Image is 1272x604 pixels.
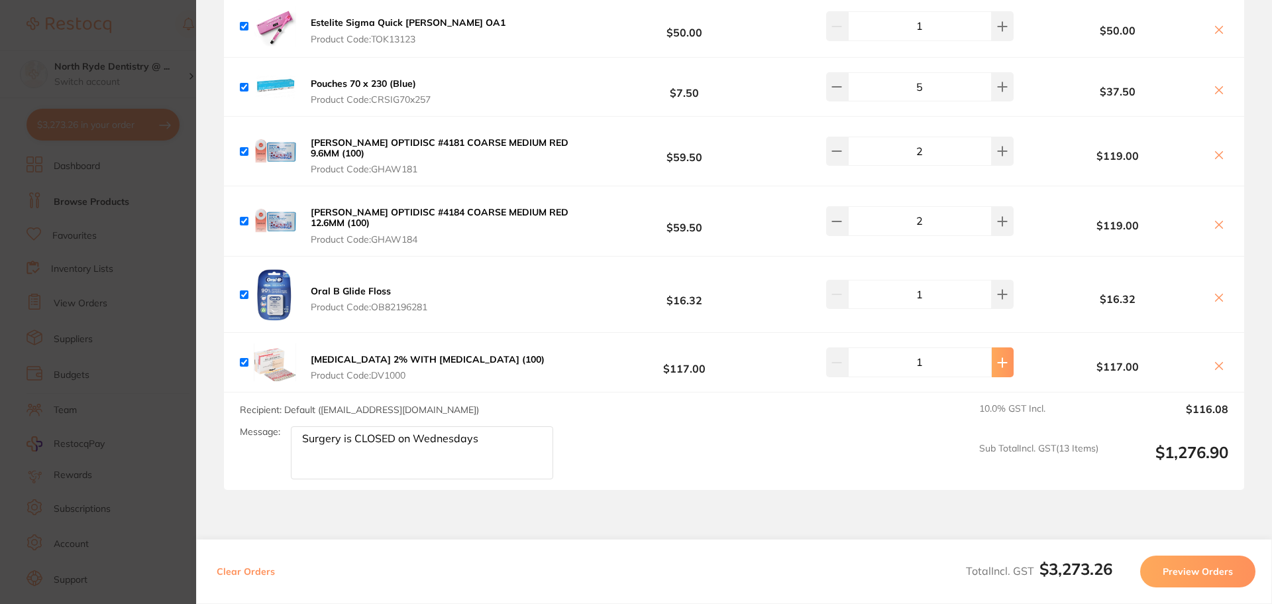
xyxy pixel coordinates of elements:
[1031,25,1204,36] b: $50.00
[1039,559,1112,579] b: $3,273.26
[213,556,279,587] button: Clear Orders
[311,94,431,105] span: Product Code: CRSIG70x257
[979,403,1098,432] span: 10.0 % GST Incl.
[586,350,783,375] b: $117.00
[311,234,582,245] span: Product Code: GHAW184
[586,139,783,164] b: $59.50
[307,206,586,245] button: [PERSON_NAME] OPTIDISC #4184 COARSE MEDIUM RED 12.6MM (100) Product Code:GHAW184
[311,164,582,174] span: Product Code: GHAW181
[1031,150,1204,162] b: $119.00
[586,209,783,233] b: $59.50
[1109,443,1228,479] output: $1,276.90
[966,564,1112,577] span: Total Incl. GST
[311,17,505,29] b: Estelite Sigma Quick [PERSON_NAME] OA1
[1031,293,1204,305] b: $16.32
[311,78,416,90] b: Pouches 70 x 230 (Blue)
[979,443,1098,479] span: Sub Total Incl. GST ( 13 Items)
[311,34,505,44] span: Product Code: TOK13123
[311,302,427,312] span: Product Code: OB82196281
[254,267,296,322] img: NDFuN3Z2ag
[307,17,509,44] button: Estelite Sigma Quick [PERSON_NAME] OA1 Product Code:TOK13123
[254,135,296,168] img: cml0NThodA
[240,404,479,416] span: Recipient: Default ( [EMAIL_ADDRESS][DOMAIN_NAME] )
[311,206,568,229] b: [PERSON_NAME] OPTIDISC #4184 COARSE MEDIUM RED 12.6MM (100)
[311,285,391,297] b: Oral B Glide Floss
[254,6,296,46] img: ZDV6a3V0cA
[254,204,296,238] img: Y255amJpNQ
[307,137,586,175] button: [PERSON_NAME] OPTIDISC #4181 COARSE MEDIUM RED 9.6MM (100) Product Code:GHAW181
[307,78,435,105] button: Pouches 70 x 230 (Blue) Product Code:CRSIG70x257
[240,426,280,438] label: Message:
[311,370,545,381] span: Product Code: DV1000
[291,426,553,479] textarea: Surgery is CLOSED on Wednesdays
[1109,403,1228,432] output: $116.08
[586,282,783,307] b: $16.32
[1031,86,1204,97] b: $37.50
[311,137,568,159] b: [PERSON_NAME] OPTIDISC #4181 COARSE MEDIUM RED 9.6MM (100)
[307,353,549,381] button: [MEDICAL_DATA] 2% WITH [MEDICAL_DATA] (100) Product Code:DV1000
[307,285,431,313] button: Oral B Glide Floss Product Code:OB82196281
[254,76,296,99] img: MW9pZ2Z2bQ
[586,75,783,99] b: $7.50
[586,14,783,38] b: $50.00
[311,353,545,365] b: [MEDICAL_DATA] 2% WITH [MEDICAL_DATA] (100)
[1140,556,1255,587] button: Preview Orders
[1031,219,1204,231] b: $119.00
[254,343,296,381] img: ZDd0cHV1cw
[1031,361,1204,373] b: $117.00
